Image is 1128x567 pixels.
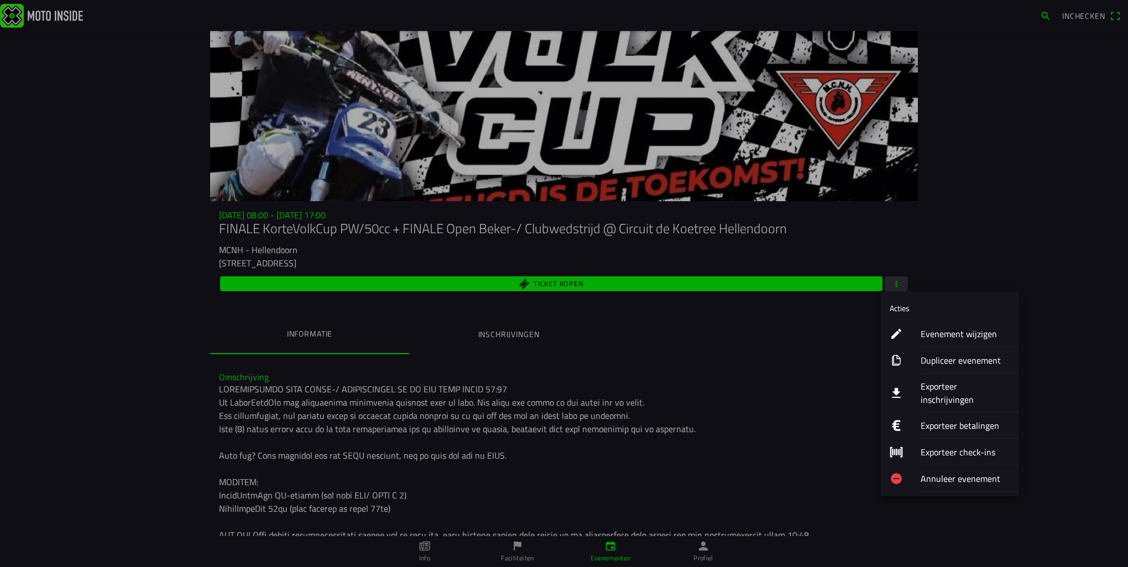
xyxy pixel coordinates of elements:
[890,386,903,400] ion-icon: download
[921,472,1010,485] ion-label: Annuleer evenement
[921,419,1010,432] ion-label: Exporteer betalingen
[890,472,903,485] ion-icon: remove circle
[921,354,1010,367] ion-label: Dupliceer evenement
[890,327,903,340] ion-icon: create
[890,302,910,314] ion-label: Acties
[921,445,1010,459] ion-label: Exporteer check-ins
[890,445,903,459] ion-icon: barcode
[921,327,1010,340] ion-label: Evenement wijzigen
[890,419,903,432] ion-icon: logo euro
[921,380,1010,406] ion-label: Exporteer inschrijvingen
[890,354,903,367] ion-icon: copy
